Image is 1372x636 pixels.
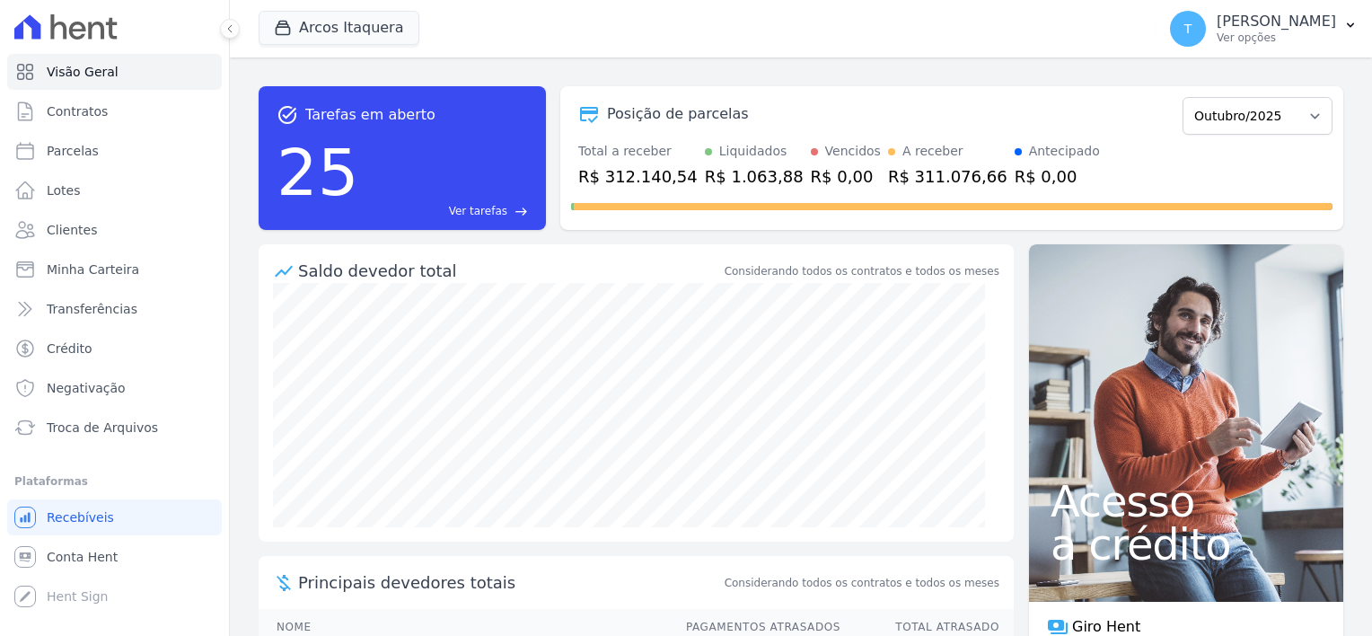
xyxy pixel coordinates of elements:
[47,340,92,358] span: Crédito
[47,548,118,566] span: Conta Hent
[47,221,97,239] span: Clientes
[725,575,999,591] span: Considerando todos os contratos e todos os meses
[298,570,721,595] span: Principais devedores totais
[7,212,222,248] a: Clientes
[705,164,804,189] div: R$ 1.063,88
[7,331,222,367] a: Crédito
[47,379,126,397] span: Negativação
[47,261,139,278] span: Minha Carteira
[7,499,222,535] a: Recebíveis
[7,410,222,446] a: Troca de Arquivos
[277,104,298,126] span: task_alt
[449,203,507,219] span: Ver tarefas
[298,259,721,283] div: Saldo devedor total
[7,252,222,287] a: Minha Carteira
[7,133,222,169] a: Parcelas
[1184,22,1192,35] span: T
[7,54,222,90] a: Visão Geral
[7,291,222,327] a: Transferências
[277,126,359,219] div: 25
[47,102,108,120] span: Contratos
[725,263,999,279] div: Considerando todos os contratos e todos os meses
[47,63,119,81] span: Visão Geral
[1051,523,1322,566] span: a crédito
[47,300,137,318] span: Transferências
[47,181,81,199] span: Lotes
[888,164,1007,189] div: R$ 311.076,66
[1217,13,1336,31] p: [PERSON_NAME]
[578,142,698,161] div: Total a receber
[14,471,215,492] div: Plataformas
[1029,142,1100,161] div: Antecipado
[1156,4,1372,54] button: T [PERSON_NAME] Ver opções
[7,172,222,208] a: Lotes
[305,104,435,126] span: Tarefas em aberto
[1051,480,1322,523] span: Acesso
[719,142,787,161] div: Liquidados
[607,103,749,125] div: Posição de parcelas
[578,164,698,189] div: R$ 312.140,54
[47,142,99,160] span: Parcelas
[7,370,222,406] a: Negativação
[47,419,158,437] span: Troca de Arquivos
[1217,31,1336,45] p: Ver opções
[902,142,963,161] div: A receber
[811,164,881,189] div: R$ 0,00
[259,11,419,45] button: Arcos Itaquera
[47,508,114,526] span: Recebíveis
[514,205,528,218] span: east
[366,203,528,219] a: Ver tarefas east
[825,142,881,161] div: Vencidos
[1015,164,1100,189] div: R$ 0,00
[7,539,222,575] a: Conta Hent
[7,93,222,129] a: Contratos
